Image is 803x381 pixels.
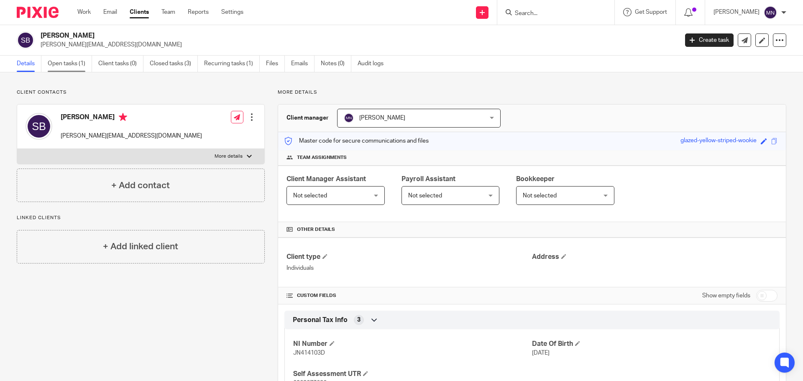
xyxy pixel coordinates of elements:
[344,113,354,123] img: svg%3E
[516,176,555,182] span: Bookkeeper
[321,56,351,72] a: Notes (0)
[293,316,348,325] span: Personal Tax Info
[359,115,405,121] span: [PERSON_NAME]
[293,193,327,199] span: Not selected
[357,316,361,324] span: 3
[17,7,59,18] img: Pixie
[680,136,757,146] div: glazed-yellow-striped-wookie
[532,350,550,356] span: [DATE]
[61,113,202,123] h4: [PERSON_NAME]
[408,193,442,199] span: Not selected
[293,370,532,378] h4: Self Assessment UTR
[293,340,532,348] h4: NI Number
[17,215,265,221] p: Linked clients
[41,31,546,40] h2: [PERSON_NAME]
[297,226,335,233] span: Other details
[103,8,117,16] a: Email
[103,240,178,253] h4: + Add linked client
[215,153,243,160] p: More details
[26,113,52,140] img: svg%3E
[286,253,532,261] h4: Client type
[119,113,127,121] i: Primary
[204,56,260,72] a: Recurring tasks (1)
[221,8,243,16] a: Settings
[358,56,390,72] a: Audit logs
[48,56,92,72] a: Open tasks (1)
[635,9,667,15] span: Get Support
[713,8,760,16] p: [PERSON_NAME]
[702,292,750,300] label: Show empty fields
[291,56,315,72] a: Emails
[188,8,209,16] a: Reports
[161,8,175,16] a: Team
[278,89,786,96] p: More details
[685,33,734,47] a: Create task
[523,193,557,199] span: Not selected
[130,8,149,16] a: Clients
[17,56,41,72] a: Details
[284,137,429,145] p: Master code for secure communications and files
[286,264,532,272] p: Individuals
[293,350,325,356] span: JN414103D
[77,8,91,16] a: Work
[532,253,777,261] h4: Address
[266,56,285,72] a: Files
[297,154,347,161] span: Team assignments
[98,56,143,72] a: Client tasks (0)
[286,176,366,182] span: Client Manager Assistant
[401,176,455,182] span: Payroll Assistant
[111,179,170,192] h4: + Add contact
[150,56,198,72] a: Closed tasks (3)
[17,31,34,49] img: svg%3E
[532,340,771,348] h4: Date Of Birth
[764,6,777,19] img: svg%3E
[286,292,532,299] h4: CUSTOM FIELDS
[514,10,589,18] input: Search
[61,132,202,140] p: [PERSON_NAME][EMAIL_ADDRESS][DOMAIN_NAME]
[286,114,329,122] h3: Client manager
[17,89,265,96] p: Client contacts
[41,41,673,49] p: [PERSON_NAME][EMAIL_ADDRESS][DOMAIN_NAME]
